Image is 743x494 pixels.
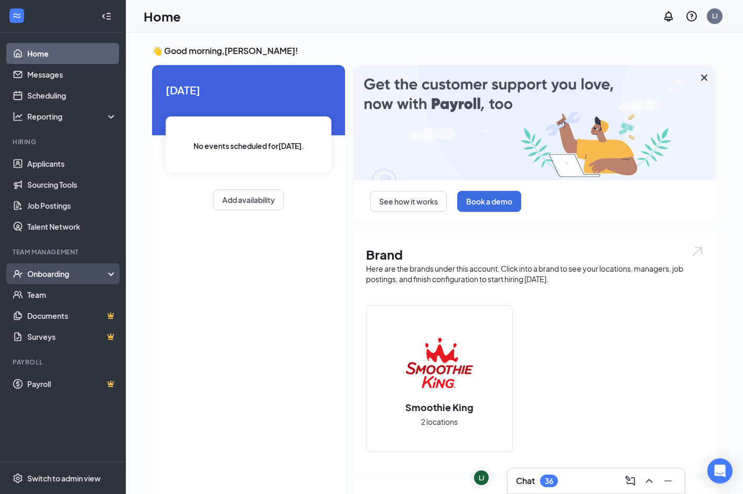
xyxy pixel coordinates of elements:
[166,82,331,98] span: [DATE]
[622,472,639,489] button: ComposeMessage
[370,191,447,212] button: See how it works
[643,475,655,487] svg: ChevronUp
[366,263,704,284] div: Here are the brands under this account. Click into a brand to see your locations, managers, job p...
[13,137,115,146] div: Hiring
[27,284,117,305] a: Team
[27,111,117,122] div: Reporting
[27,43,117,64] a: Home
[27,64,117,85] a: Messages
[27,85,117,106] a: Scheduling
[457,191,521,212] button: Book a demo
[27,326,117,347] a: SurveysCrown
[144,7,181,25] h1: Home
[662,10,675,23] svg: Notifications
[13,248,115,256] div: Team Management
[13,269,23,279] svg: UserCheck
[516,475,535,487] h3: Chat
[421,416,458,427] span: 2 locations
[27,195,117,216] a: Job Postings
[27,473,101,484] div: Switch to admin view
[13,111,23,122] svg: Analysis
[698,71,710,84] svg: Cross
[101,11,112,22] svg: Collapse
[406,329,473,396] img: Smoothie King
[641,472,658,489] button: ChevronUp
[685,10,698,23] svg: QuestionInfo
[27,373,117,394] a: PayrollCrown
[395,401,484,414] h2: Smoothie King
[712,12,718,20] div: LJ
[13,473,23,484] svg: Settings
[27,269,108,279] div: Onboarding
[662,475,674,487] svg: Minimize
[213,189,284,210] button: Add availability
[660,472,676,489] button: Minimize
[27,174,117,195] a: Sourcing Tools
[12,10,22,21] svg: WorkstreamLogo
[624,475,637,487] svg: ComposeMessage
[707,458,733,484] div: Open Intercom Messenger
[479,474,484,482] div: LJ
[691,245,704,257] img: open.6027fd2a22e1237b5b06.svg
[545,477,553,486] div: 36
[366,245,704,263] h1: Brand
[27,305,117,326] a: DocumentsCrown
[152,45,717,57] h3: 👋 Good morning, [PERSON_NAME] !
[27,216,117,237] a: Talent Network
[27,153,117,174] a: Applicants
[193,140,304,152] span: No events scheduled for [DATE] .
[353,65,717,180] img: payroll-large.gif
[13,358,115,367] div: Payroll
